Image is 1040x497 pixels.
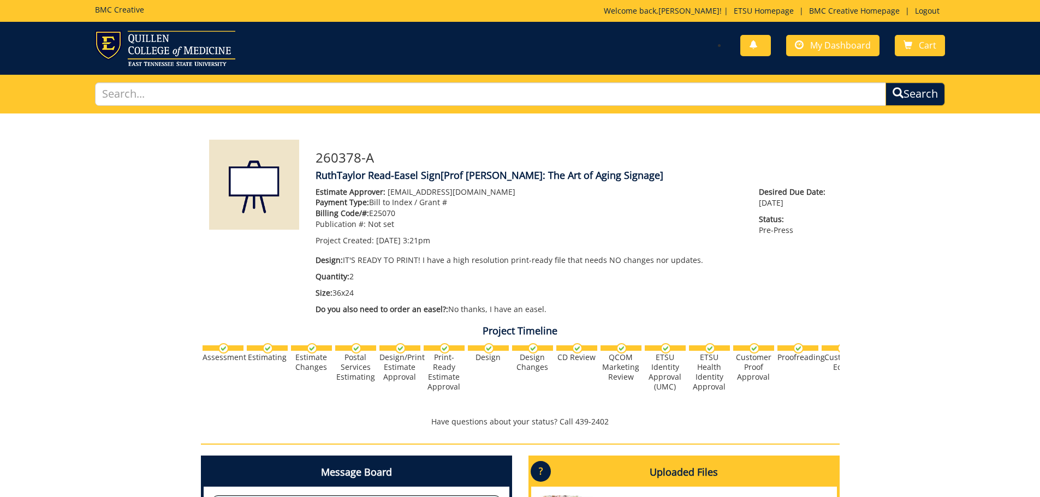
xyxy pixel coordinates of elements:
[531,461,551,482] p: ?
[689,352,730,392] div: ETSU Health Identity Approval
[919,39,936,51] span: Cart
[316,187,743,197] p: [EMAIL_ADDRESS][DOMAIN_NAME]
[95,82,887,106] input: Search...
[316,197,369,207] span: Payment Type:
[95,31,235,66] img: ETSU logo
[316,219,366,229] span: Publication #:
[616,343,627,354] img: checkmark
[777,352,818,362] div: Proofreading
[95,5,144,14] h5: BMC Creative
[661,343,671,354] img: checkmark
[759,214,831,236] p: Pre-Press
[316,271,743,282] p: 2
[204,458,509,487] h4: Message Board
[439,343,450,354] img: checkmark
[484,343,494,354] img: checkmark
[822,352,863,372] div: Customer Edits
[376,235,430,245] span: [DATE] 3:21pm
[316,288,743,298] p: 36x24
[203,352,243,362] div: Assessment
[786,35,879,56] a: My Dashboard
[441,169,663,182] span: [Prof [PERSON_NAME]: The Art of Aging Signage]
[837,343,848,354] img: checkmark
[316,235,374,245] span: Project Created:
[793,343,804,354] img: checkmark
[804,5,905,16] a: BMC Creative Homepage
[335,352,376,382] div: Postal Services Estimating
[316,187,385,197] span: Estimate Approver:
[733,352,774,382] div: Customer Proof Approval
[468,352,509,362] div: Design
[572,343,583,354] img: checkmark
[705,343,715,354] img: checkmark
[424,352,465,392] div: Print-Ready Estimate Approval
[531,458,837,487] h4: Uploaded Files
[810,39,871,51] span: My Dashboard
[512,352,553,372] div: Design Changes
[218,343,229,354] img: checkmark
[528,343,538,354] img: checkmark
[316,170,831,181] h4: RuthTaylor Read-Easel Sign
[728,5,799,16] a: ETSU Homepage
[316,208,369,218] span: Billing Code/#:
[316,151,831,165] h3: 260378-A
[749,343,759,354] img: checkmark
[910,5,945,16] a: Logout
[316,304,743,315] p: No thanks, I have an easel.
[379,352,420,382] div: Design/Print Estimate Approval
[759,187,831,208] p: [DATE]
[201,326,840,337] h4: Project Timeline
[247,352,288,362] div: Estimating
[351,343,361,354] img: checkmark
[601,352,641,382] div: QCOM Marketing Review
[645,352,686,392] div: ETSU Identity Approval (UMC)
[201,416,840,427] p: Have questions about your status? Call 439-2402
[316,208,743,219] p: E25070
[395,343,406,354] img: checkmark
[759,187,831,197] span: Desired Due Date:
[291,352,332,372] div: Estimate Changes
[263,343,273,354] img: checkmark
[209,140,299,230] img: Product featured image
[759,214,831,225] span: Status:
[307,343,317,354] img: checkmark
[316,197,743,208] p: Bill to Index / Grant #
[316,255,343,265] span: Design:
[556,352,597,362] div: CD Review
[316,271,349,282] span: Quantity:
[316,288,332,298] span: Size:
[604,5,945,16] p: Welcome back, ! | | |
[316,304,448,314] span: Do you also need to order an easel?:
[895,35,945,56] a: Cart
[886,82,945,106] button: Search
[658,5,720,16] a: [PERSON_NAME]
[316,255,743,266] p: IT'S READY TO PRINT! I have a high resolution print-ready file that needs NO changes nor updates.
[368,219,394,229] span: Not set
